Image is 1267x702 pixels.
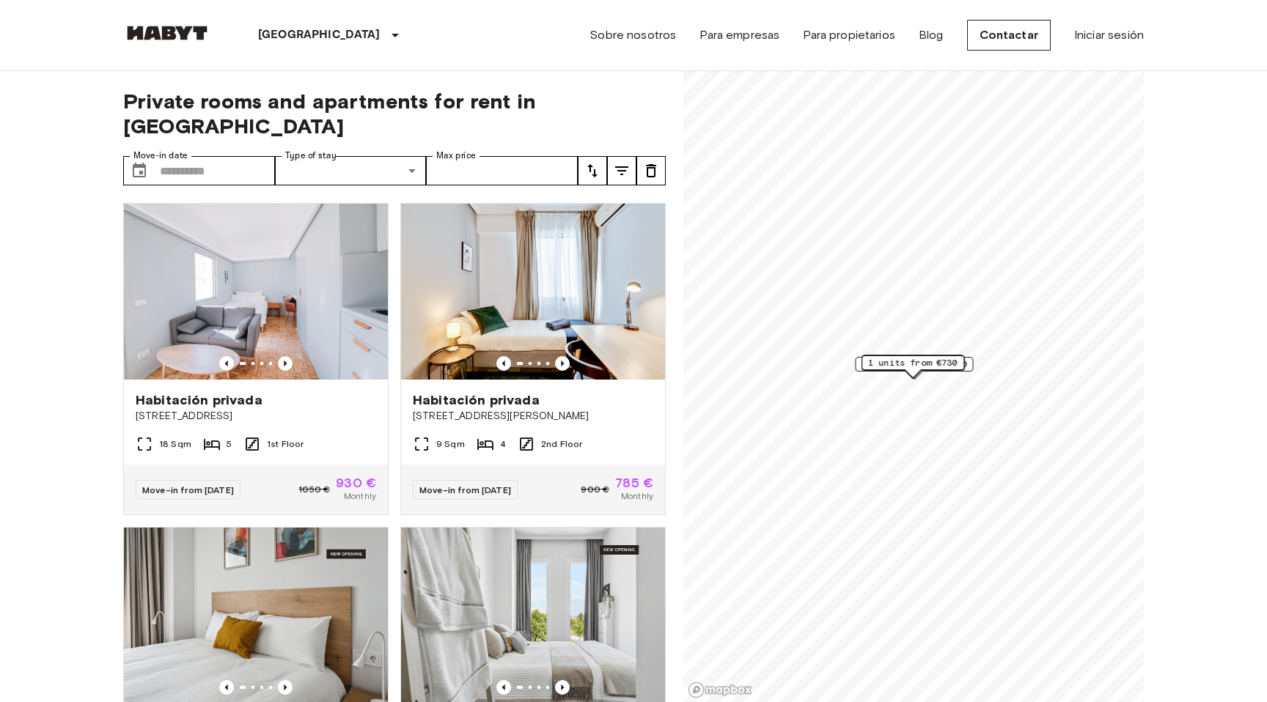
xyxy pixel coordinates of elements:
img: Habyt [123,26,211,40]
button: tune [607,156,636,185]
a: Marketing picture of unit ES-15-018-001-03HPrevious imagePrevious imageHabitación privada[STREET_... [400,203,666,515]
a: Para propietarios [803,26,895,44]
span: 2nd Floor [541,437,582,451]
span: 1050 € [298,483,330,496]
a: Contactar [967,20,1051,51]
span: Private rooms and apartments for rent in [GEOGRAPHIC_DATA] [123,89,666,138]
a: Marketing picture of unit ES-15-032-001-05HPrevious imagePrevious imageHabitación privada[STREET_... [123,203,389,515]
span: [STREET_ADDRESS] [136,409,376,424]
div: Map marker [855,357,973,380]
span: 215 units from €1200 [862,358,966,371]
button: Previous image [278,356,293,371]
a: Blog [919,26,944,44]
p: [GEOGRAPHIC_DATA] [258,26,381,44]
label: Move-in date [133,149,188,162]
button: tune [636,156,666,185]
span: 5 [227,437,232,451]
span: 930 € [336,476,376,489]
button: Previous image [555,680,570,695]
span: 18 Sqm [159,437,191,451]
label: Max price [436,149,476,162]
span: 4 [500,437,506,451]
div: Map marker [862,355,964,377]
img: Marketing picture of unit ES-15-018-001-03H [401,204,665,380]
span: Move-in from [DATE] [142,484,234,495]
button: Choose date [125,156,154,185]
span: Monthly [344,489,376,503]
span: 1 units from €730 [868,356,958,369]
a: Para empresas [699,26,779,44]
label: Type of stay [285,149,337,162]
a: Iniciar sesión [1074,26,1144,44]
span: 900 € [581,483,609,496]
span: Move-in from [DATE] [419,484,511,495]
span: [STREET_ADDRESS][PERSON_NAME] [413,409,653,424]
button: Previous image [278,680,293,695]
img: Marketing picture of unit ES-15-032-001-05H [124,204,388,380]
a: Sobre nosotros [590,26,676,44]
span: Monthly [621,489,653,503]
button: Previous image [496,680,511,695]
button: Previous image [496,356,511,371]
button: Previous image [555,356,570,371]
a: Mapbox logo [688,681,752,698]
button: tune [578,156,607,185]
span: 1st Floor [267,437,304,451]
div: Map marker [862,355,964,378]
button: Previous image [219,356,234,371]
span: Habitación privada [413,391,540,409]
span: 785 € [615,476,653,489]
span: 9 Sqm [436,437,465,451]
button: Previous image [219,680,234,695]
span: Habitación privada [136,391,262,409]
